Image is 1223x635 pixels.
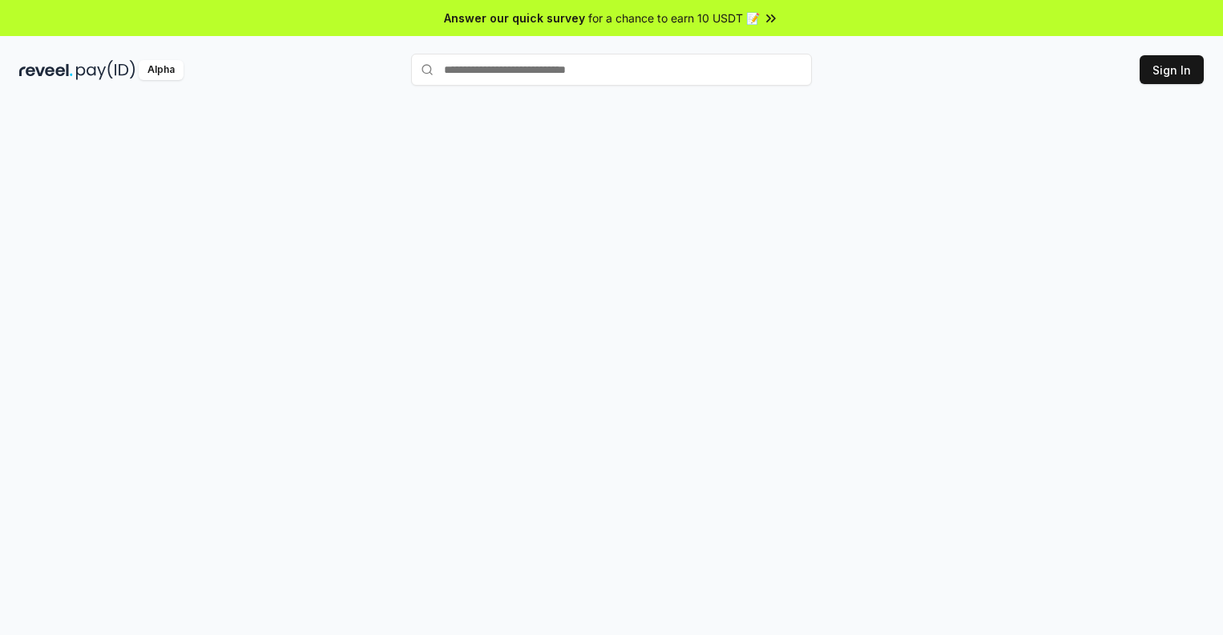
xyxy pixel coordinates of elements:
[444,10,585,26] span: Answer our quick survey
[19,60,73,80] img: reveel_dark
[1140,55,1204,84] button: Sign In
[588,10,760,26] span: for a chance to earn 10 USDT 📝
[139,60,184,80] div: Alpha
[76,60,135,80] img: pay_id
